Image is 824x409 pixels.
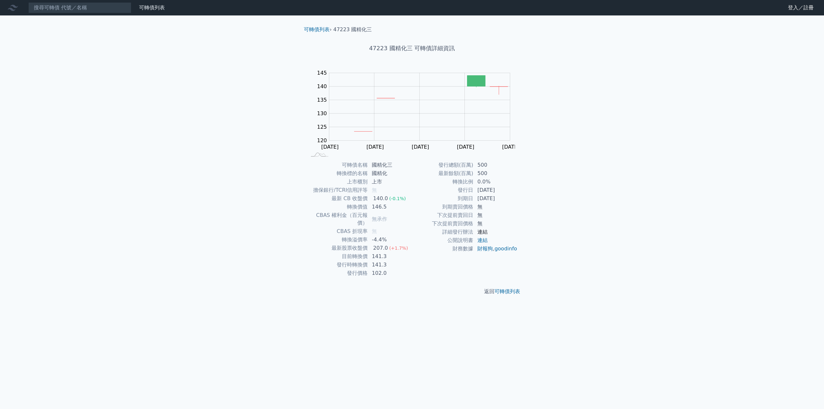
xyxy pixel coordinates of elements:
td: 目前轉換價 [306,252,368,261]
td: 轉換標的名稱 [306,169,368,178]
a: 連結 [477,229,488,235]
td: -4.4% [368,236,412,244]
td: 發行時轉換價 [306,261,368,269]
td: CBAS 折現率 [306,227,368,236]
td: 轉換價值 [306,203,368,211]
td: [DATE] [473,194,518,203]
td: 141.3 [368,252,412,261]
td: 146.5 [368,203,412,211]
td: 到期日 [412,194,473,203]
tspan: 125 [317,124,327,130]
td: 國精化 [368,169,412,178]
div: 140.0 [372,195,389,202]
td: , [473,245,518,253]
div: 207.0 [372,244,389,252]
td: 發行總額(百萬) [412,161,473,169]
td: 詳細發行辦法 [412,228,473,236]
a: 連結 [477,237,488,243]
tspan: [DATE] [412,144,429,150]
td: 國精化三 [368,161,412,169]
td: 轉換溢價率 [306,236,368,244]
td: 下次提前賣回日 [412,211,473,219]
tspan: [DATE] [321,144,339,150]
span: 無 [372,187,377,193]
td: 0.0% [473,178,518,186]
g: Chart [314,70,520,150]
td: 141.3 [368,261,412,269]
td: CBAS 權利金（百元報價） [306,211,368,227]
td: 最新 CB 收盤價 [306,194,368,203]
span: (+1.7%) [389,246,408,251]
td: 無 [473,219,518,228]
tspan: 145 [317,70,327,76]
td: 發行價格 [306,269,368,277]
td: 最新餘額(百萬) [412,169,473,178]
input: 搜尋可轉債 代號／名稱 [28,2,131,13]
tspan: [DATE] [457,144,474,150]
a: 可轉債列表 [494,288,520,294]
tspan: 140 [317,83,327,89]
td: 財務數據 [412,245,473,253]
tspan: 135 [317,97,327,103]
span: (-0.1%) [389,196,406,201]
tspan: 120 [317,137,327,144]
td: 轉換比例 [412,178,473,186]
td: 上市 [368,178,412,186]
a: goodinfo [494,246,517,252]
g: Series [354,76,508,132]
td: 可轉債名稱 [306,161,368,169]
span: 無 [372,228,377,234]
td: [DATE] [473,186,518,194]
span: 無承作 [372,216,387,222]
li: › [304,26,332,33]
a: 可轉債列表 [304,26,330,33]
td: 發行日 [412,186,473,194]
td: 上市櫃別 [306,178,368,186]
td: 最新股票收盤價 [306,244,368,252]
li: 47223 國精化三 [333,26,372,33]
td: 102.0 [368,269,412,277]
p: 返回 [299,288,525,295]
tspan: 130 [317,110,327,116]
a: 可轉債列表 [139,5,165,11]
td: 無 [473,211,518,219]
tspan: [DATE] [502,144,520,150]
h1: 47223 國精化三 可轉債詳細資訊 [299,44,525,53]
td: 公開說明書 [412,236,473,245]
td: 500 [473,169,518,178]
a: 登入／註冊 [783,3,819,13]
td: 500 [473,161,518,169]
tspan: [DATE] [367,144,384,150]
td: 無 [473,203,518,211]
td: 下次提前賣回價格 [412,219,473,228]
a: 財報狗 [477,246,493,252]
td: 擔保銀行/TCRI信用評等 [306,186,368,194]
td: 到期賣回價格 [412,203,473,211]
